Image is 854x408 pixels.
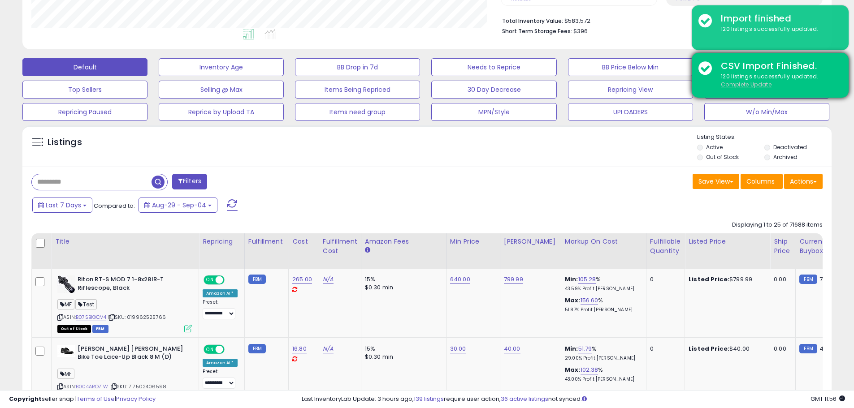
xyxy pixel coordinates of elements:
span: 799.99 [819,275,839,283]
b: Listed Price: [689,344,729,353]
button: Save View [693,174,739,189]
button: Reprice by Upload TA [159,103,284,121]
p: 51.87% Profit [PERSON_NAME] [565,307,639,313]
button: MPN/Style [431,103,556,121]
button: Aug-29 - Sep-04 [139,198,217,213]
span: Test [75,299,97,309]
b: Min: [565,275,578,283]
b: Short Term Storage Fees: [502,27,572,35]
b: Max: [565,296,581,305]
div: Repricing [203,237,241,246]
div: Amazon AI * [203,359,238,367]
button: Default [22,58,147,76]
span: OFF [223,276,238,284]
div: 120 listings successfully updated. [714,73,842,89]
span: FBM [92,325,108,333]
u: Complete Update [721,81,772,88]
button: Actions [784,174,823,189]
div: Preset: [203,369,238,389]
a: 40.00 [504,344,520,353]
p: 43.00% Profit [PERSON_NAME] [565,376,639,382]
span: All listings that are currently out of stock and unavailable for purchase on Amazon [57,325,91,333]
b: Riton RT-S MOD 7 1-8x28IR-T Riflescope, Black [78,275,186,294]
div: % [565,296,639,313]
div: Fulfillment [248,237,285,246]
button: BB Price Below Min [568,58,693,76]
button: Repricing Paused [22,103,147,121]
a: 36 active listings [501,395,548,403]
span: Last 7 Days [46,201,81,210]
div: 15% [365,345,439,353]
div: Amazon AI * [203,289,238,297]
button: Last 7 Days [32,198,92,213]
small: FBM [248,275,266,284]
span: Aug-29 - Sep-04 [152,201,206,210]
span: $396 [573,27,588,35]
button: Items need group [295,103,420,121]
p: 43.59% Profit [PERSON_NAME] [565,286,639,292]
button: Needs to Reprice [431,58,556,76]
div: Preset: [203,299,238,319]
span: ON [204,276,216,284]
a: 139 listings [414,395,444,403]
div: $0.30 min [365,353,439,361]
b: Min: [565,344,578,353]
button: Columns [741,174,783,189]
a: 16.80 [292,344,307,353]
div: % [565,275,639,292]
div: 120 listings successfully updated. [714,25,842,34]
button: Items Being Repriced [295,81,420,99]
div: $40.00 [689,345,763,353]
p: 29.00% Profit [PERSON_NAME] [565,355,639,361]
div: $799.99 [689,275,763,283]
p: Listing States: [697,133,832,142]
a: 156.60 [581,296,598,305]
li: $583,572 [502,15,816,26]
a: N/A [323,275,334,284]
span: 2025-09-12 11:56 GMT [811,395,845,403]
b: Max: [565,365,581,374]
small: FBM [799,275,817,284]
span: OFF [223,345,238,353]
button: 30 Day Decrease [431,81,556,99]
strong: Copyright [9,395,42,403]
div: % [565,345,639,361]
div: 0.00 [774,275,789,283]
div: [PERSON_NAME] [504,237,557,246]
div: Title [55,237,195,246]
img: 31RRP1UZLNL._SL40_.jpg [57,345,75,357]
div: 0 [650,345,678,353]
div: CSV Import Finished. [714,60,842,73]
span: Compared to: [94,202,135,210]
button: Filters [172,174,207,189]
div: Import finished [714,12,842,25]
div: Current Buybox Price [799,237,845,256]
b: [PERSON_NAME] [PERSON_NAME] Bike Toe Lace-Up Black 8 M (D) [78,345,186,364]
span: ON [204,345,216,353]
button: Selling @ Max [159,81,284,99]
div: Min Price [450,237,496,246]
h5: Listings [48,136,82,149]
span: MF [57,369,74,379]
img: 418hPfOYIiL._SL40_.jpg [57,275,75,293]
div: 15% [365,275,439,283]
a: 640.00 [450,275,470,284]
div: % [565,366,639,382]
div: Cost [292,237,315,246]
button: W/o Min/Max [704,103,829,121]
button: UPLOADERS [568,103,693,121]
label: Archived [773,153,798,161]
small: FBM [799,344,817,353]
span: | SKU: 019962525766 [108,314,166,321]
div: Displaying 1 to 25 of 71688 items [732,221,823,229]
div: Amazon Fees [365,237,442,246]
small: FBM [248,344,266,353]
span: MF [57,299,74,309]
div: Fulfillable Quantity [650,237,681,256]
div: seller snap | | [9,395,156,404]
span: 40 [819,344,827,353]
a: 105.28 [578,275,596,284]
div: $0.30 min [365,283,439,292]
th: The percentage added to the cost of goods (COGS) that forms the calculator for Min & Max prices. [561,233,646,269]
a: Privacy Policy [116,395,156,403]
